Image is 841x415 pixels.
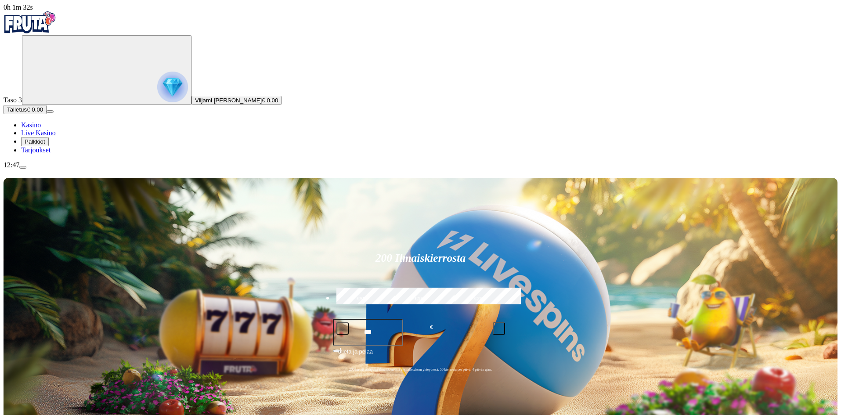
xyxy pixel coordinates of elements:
[493,322,505,335] button: plus icon
[334,286,389,312] label: €50
[4,161,19,169] span: 12:47
[4,4,33,11] span: user session time
[47,110,54,113] button: menu
[195,97,262,104] span: Viljami [PERSON_NAME]
[4,105,47,114] button: Talletusplus icon€ 0.00
[27,106,43,113] span: € 0.00
[4,11,837,154] nav: Primary
[157,72,188,102] img: reward progress
[430,323,433,332] span: €
[21,137,49,146] button: Palkkiot
[7,106,27,113] span: Talletus
[25,138,45,145] span: Palkkiot
[340,346,343,352] span: €
[4,11,56,33] img: Fruta
[21,121,41,129] a: Kasino
[4,121,837,154] nav: Main menu
[333,347,509,364] button: Talleta ja pelaa
[22,35,191,105] button: reward progress
[336,347,373,363] span: Talleta ja pelaa
[21,146,51,154] a: Tarjoukset
[4,96,22,104] span: Taso 3
[452,286,507,312] label: €250
[191,96,282,105] button: Viljami [PERSON_NAME]€ 0.00
[336,322,349,335] button: minus icon
[4,27,56,35] a: Fruta
[19,166,26,169] button: menu
[393,286,448,312] label: €150
[262,97,278,104] span: € 0.00
[21,129,56,137] a: Live Kasino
